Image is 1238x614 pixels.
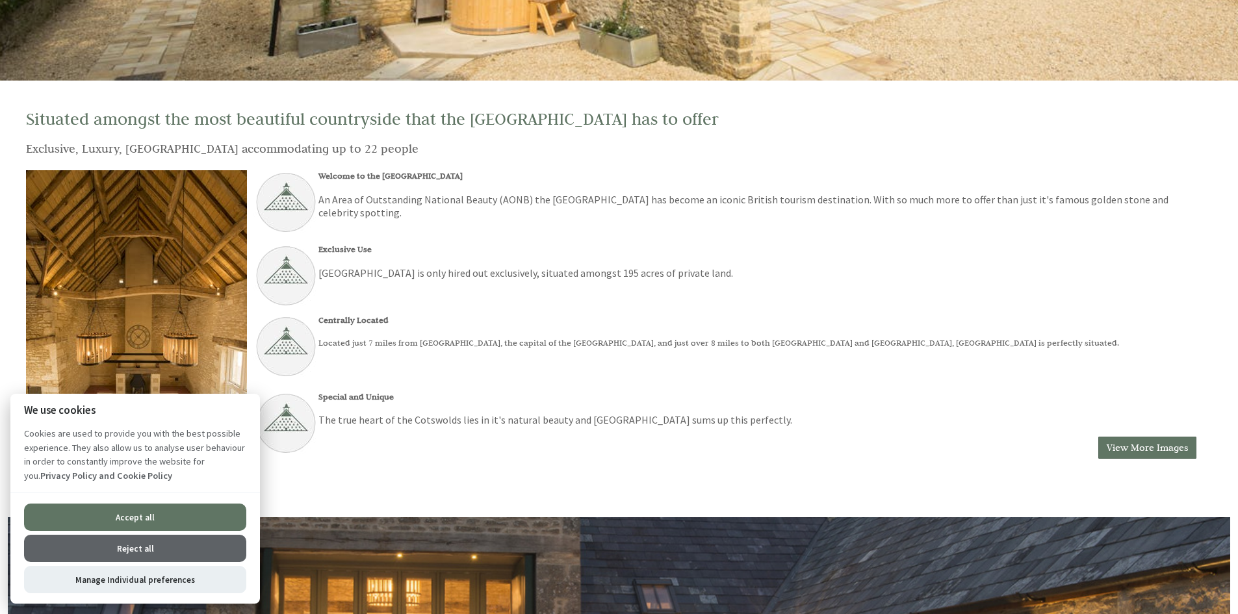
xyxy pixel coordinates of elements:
[26,109,1196,129] h1: Situated amongst the most beautiful countryside that the [GEOGRAPHIC_DATA] has to offer
[318,391,394,402] strong: Special and Unique
[26,413,1196,426] p: The true heart of the Cotswolds lies in it's natural beauty and [GEOGRAPHIC_DATA] sums up this pe...
[24,535,246,562] button: Reject all
[26,193,1196,232] p: An Area of Outstanding National Beauty (AONB) the [GEOGRAPHIC_DATA] has become an iconic British ...
[26,139,1196,158] h2: Exclusive, Luxury, [GEOGRAPHIC_DATA] accommodating up to 22 people
[24,566,246,593] button: Manage Individual preferences
[318,244,372,254] strong: Exclusive Use
[318,314,389,325] strong: Centrally Located
[10,404,260,416] h2: We use cookies
[24,504,246,531] button: Accept all
[40,470,172,481] a: Privacy Policy and Cookie Policy
[318,170,463,181] strong: Welcome to the [GEOGRAPHIC_DATA]
[10,427,260,492] p: Cookies are used to provide you with the best possible experience. They also allow us to analyse ...
[26,266,1196,279] p: [GEOGRAPHIC_DATA] is only hired out exclusively, situated amongst 195 acres of private land.
[1098,437,1196,459] a: View More Images
[26,337,1196,348] h4: Located just 7 miles from [GEOGRAPHIC_DATA], the capital of the [GEOGRAPHIC_DATA], and just over ...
